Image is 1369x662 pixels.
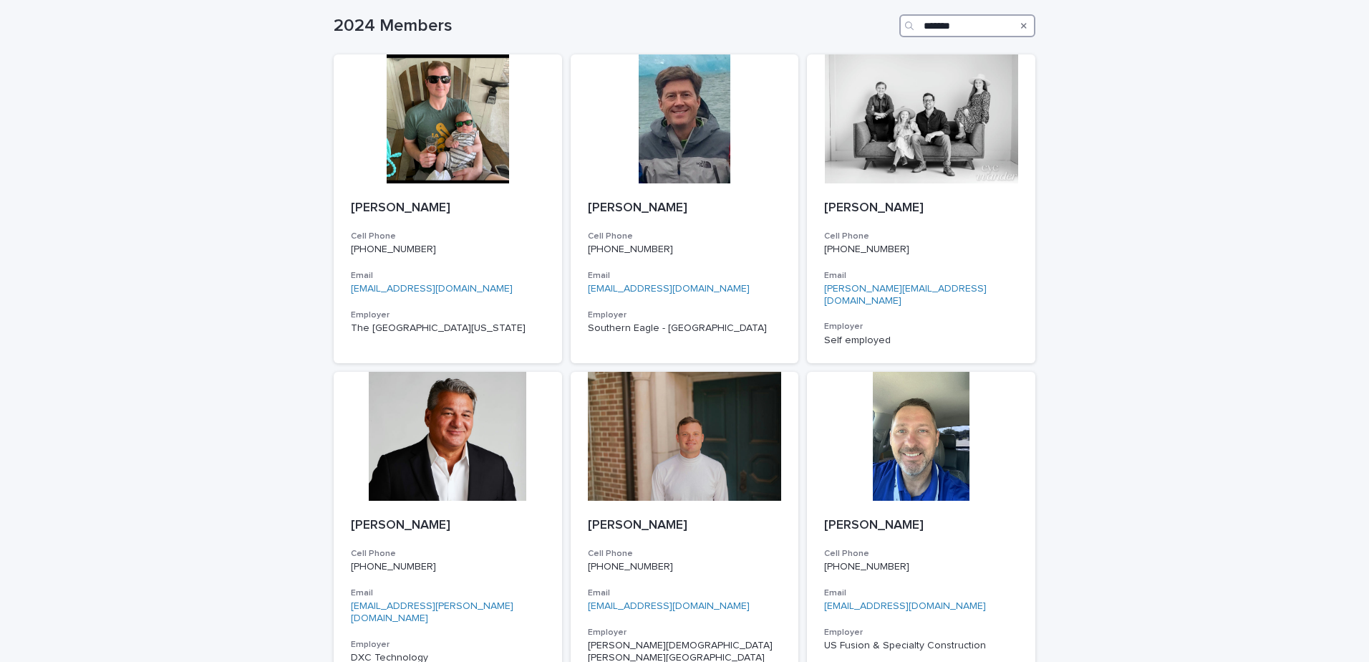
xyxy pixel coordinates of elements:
[588,322,782,335] p: Southern Eagle - [GEOGRAPHIC_DATA]
[351,518,545,534] p: [PERSON_NAME]
[824,601,986,611] a: [EMAIL_ADDRESS][DOMAIN_NAME]
[588,201,782,216] p: [PERSON_NAME]
[824,587,1018,599] h3: Email
[351,270,545,282] h3: Email
[824,244,909,254] a: [PHONE_NUMBER]
[351,284,513,294] a: [EMAIL_ADDRESS][DOMAIN_NAME]
[824,562,909,572] a: [PHONE_NUMBER]
[351,310,545,321] h3: Employer
[824,284,987,306] a: [PERSON_NAME][EMAIL_ADDRESS][DOMAIN_NAME]
[588,270,782,282] h3: Email
[807,54,1035,363] a: [PERSON_NAME]Cell Phone[PHONE_NUMBER]Email[PERSON_NAME][EMAIL_ADDRESS][DOMAIN_NAME]EmployerSelf e...
[351,244,436,254] a: [PHONE_NUMBER]
[588,310,782,321] h3: Employer
[588,284,750,294] a: [EMAIL_ADDRESS][DOMAIN_NAME]
[824,518,1018,534] p: [PERSON_NAME]
[571,54,799,363] a: [PERSON_NAME]Cell Phone[PHONE_NUMBER]Email[EMAIL_ADDRESS][DOMAIN_NAME]EmployerSouthern Eagle - [G...
[351,322,545,335] p: The [GEOGRAPHIC_DATA][US_STATE]
[588,627,782,638] h3: Employer
[824,548,1018,560] h3: Cell Phone
[588,562,673,572] a: [PHONE_NUMBER]
[588,548,782,560] h3: Cell Phone
[899,14,1035,37] input: Search
[824,321,1018,332] h3: Employer
[588,244,673,254] a: [PHONE_NUMBER]
[824,627,1018,638] h3: Employer
[351,601,513,623] a: [EMAIL_ADDRESS][PERSON_NAME][DOMAIN_NAME]
[824,335,1018,347] p: Self employed
[824,201,1018,216] p: [PERSON_NAME]
[334,16,894,37] h1: 2024 Members
[351,231,545,242] h3: Cell Phone
[588,601,750,611] a: [EMAIL_ADDRESS][DOMAIN_NAME]
[588,231,782,242] h3: Cell Phone
[351,548,545,560] h3: Cell Phone
[351,587,545,599] h3: Email
[334,54,562,363] a: [PERSON_NAME]Cell Phone[PHONE_NUMBER]Email[EMAIL_ADDRESS][DOMAIN_NAME]EmployerThe [GEOGRAPHIC_DAT...
[824,640,1018,652] p: US Fusion & Specialty Construction
[588,587,782,599] h3: Email
[824,231,1018,242] h3: Cell Phone
[824,270,1018,282] h3: Email
[351,562,436,572] a: [PHONE_NUMBER]
[351,201,545,216] p: [PERSON_NAME]
[588,518,782,534] p: [PERSON_NAME]
[351,639,545,651] h3: Employer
